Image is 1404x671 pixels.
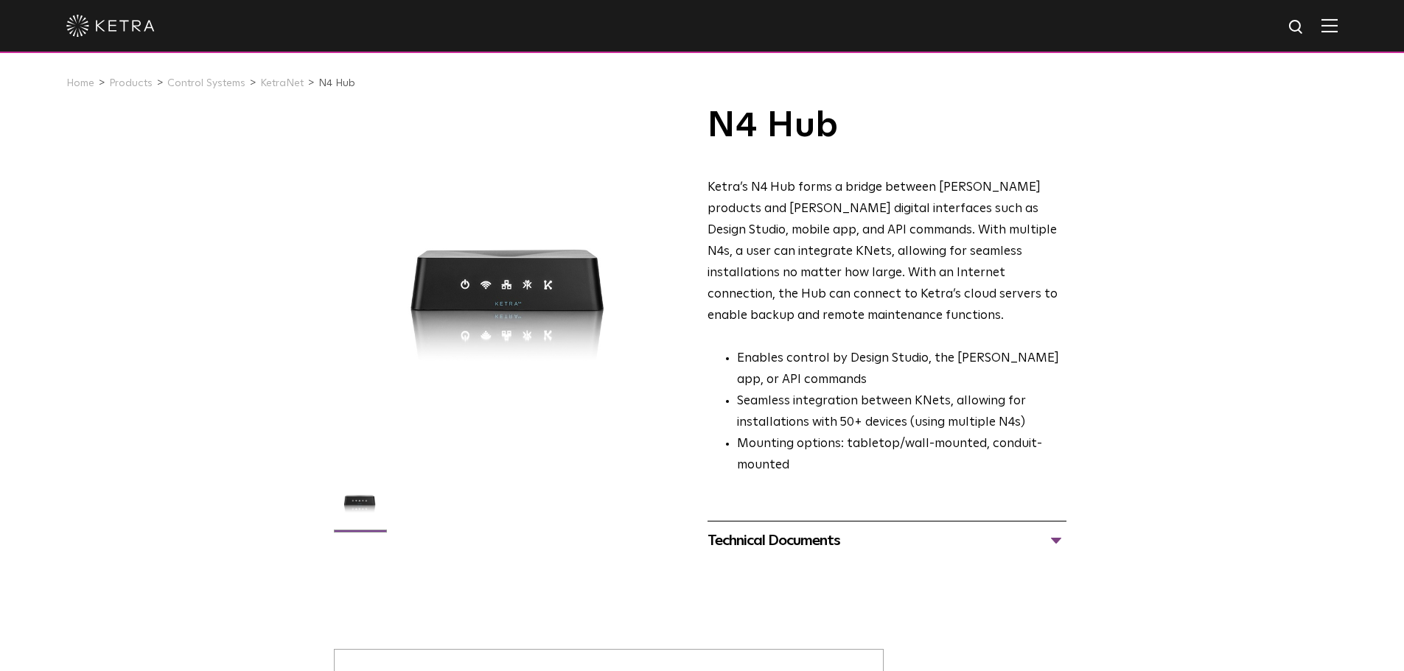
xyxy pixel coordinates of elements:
[260,78,304,88] a: KetraNet
[737,391,1066,434] li: Seamless integration between KNets, allowing for installations with 50+ devices (using multiple N4s)
[66,78,94,88] a: Home
[708,529,1066,552] div: Technical Documents
[332,472,388,540] img: N4 Hub
[109,78,153,88] a: Products
[318,78,355,88] a: N4 Hub
[1288,18,1306,37] img: search icon
[708,181,1058,321] span: Ketra’s N4 Hub forms a bridge between [PERSON_NAME] products and [PERSON_NAME] digital interfaces...
[708,108,1066,144] h1: N4 Hub
[1321,18,1338,32] img: Hamburger%20Nav.svg
[737,348,1066,391] li: Enables control by Design Studio, the [PERSON_NAME] app, or API commands
[167,78,245,88] a: Control Systems
[737,434,1066,477] li: Mounting options: tabletop/wall-mounted, conduit-mounted
[66,15,155,37] img: ketra-logo-2019-white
